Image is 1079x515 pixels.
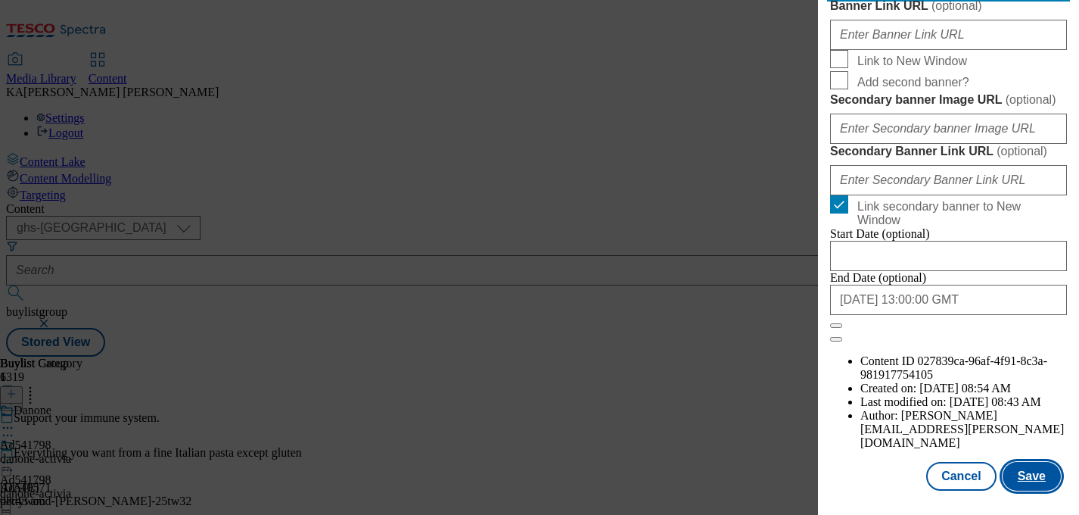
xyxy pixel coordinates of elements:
[860,382,1067,395] li: Created on:
[860,409,1067,450] li: Author:
[926,462,996,491] button: Cancel
[857,55,967,68] span: Link to New Window
[830,271,926,284] span: End Date (optional)
[860,354,1047,381] span: 027839ca-96af-4f91-8c3a-981917754105
[860,409,1064,449] span: [PERSON_NAME][EMAIL_ADDRESS][PERSON_NAME][DOMAIN_NAME]
[950,395,1041,408] span: [DATE] 08:43 AM
[997,145,1047,158] span: ( optional )
[919,382,1011,395] span: [DATE] 08:54 AM
[1003,462,1061,491] button: Save
[830,323,842,328] button: Close
[830,241,1067,271] input: Enter Date
[830,285,1067,315] input: Enter Date
[1006,93,1056,106] span: ( optional )
[830,227,930,240] span: Start Date (optional)
[857,76,969,89] span: Add second banner?
[830,20,1067,50] input: Enter Banner Link URL
[830,144,1067,159] label: Secondary Banner Link URL
[830,92,1067,108] label: Secondary banner Image URL
[857,200,1061,227] span: Link secondary banner to New Window
[830,114,1067,144] input: Enter Secondary banner Image URL
[860,354,1067,382] li: Content ID
[830,165,1067,195] input: Enter Secondary Banner Link URL
[860,395,1067,409] li: Last modified on:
